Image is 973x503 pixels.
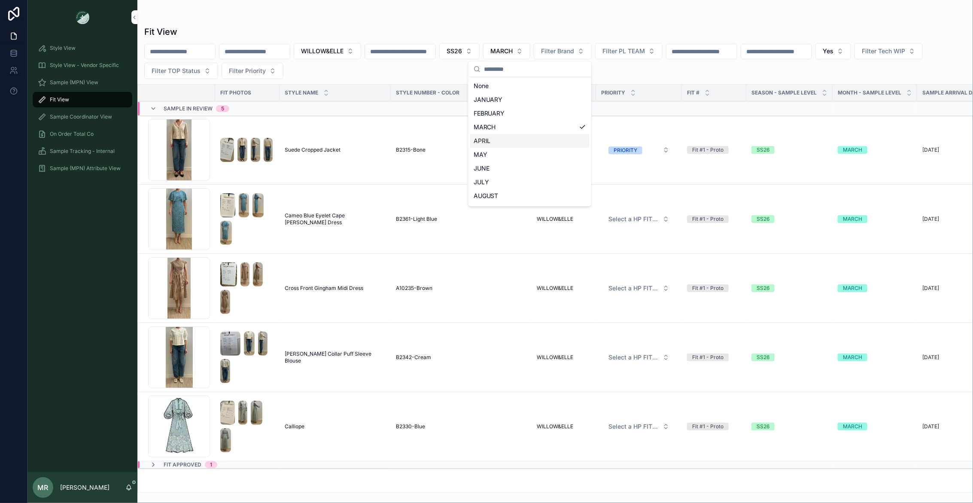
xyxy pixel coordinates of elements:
span: B2342-Cream [396,354,431,361]
span: SS26 [447,47,462,55]
span: B2361-Light Blue [396,216,437,223]
a: Style View - Vendor Specific [33,58,132,73]
p: [PERSON_NAME] [60,483,109,492]
button: Select Button [144,63,218,79]
img: Screenshot-2025-09-04-at-9.33.59-AM.png [237,138,247,162]
div: MAY [470,148,590,162]
span: WILLOW&ELLE [537,285,573,292]
div: 5 [221,106,224,113]
a: Sample Tracking - Internal [33,143,132,159]
a: Fit #1 - Proto [687,146,741,154]
span: Suede Cropped Jacket [285,146,341,153]
button: Select Button [602,350,676,365]
span: WILLOW&ELLE [537,216,573,223]
div: MARCH [470,120,590,134]
img: Screenshot-2025-09-04-at-9.34.04-AM.png [264,138,273,162]
p: [DATE] [922,146,939,153]
div: AUGUST [470,189,590,203]
button: Select Button [483,43,530,59]
a: MARCH [838,215,912,223]
img: Screenshot-2025-08-20-at-9.30.51-AM.png [252,193,264,217]
a: Fit #1 - Proto [687,354,741,361]
a: WILLOW&ELLE [537,216,591,223]
div: SS26 [757,284,769,292]
button: Select Button [815,43,851,59]
button: Select Button [595,43,663,59]
a: SS26 [751,215,827,223]
img: Screenshot-2025-08-20-at-10.23.09-AM.png [220,290,230,314]
a: Cameo Blue Eyelet Cape [PERSON_NAME] Dress [285,212,386,226]
span: Season - Sample Level [751,89,817,96]
a: Cross Front Gingham Midi Dress [285,285,386,292]
a: B2342-Cream [396,354,526,361]
img: Screenshot-2025-08-20-at-9.30.46-AM.png [220,193,235,217]
button: Select Button [294,43,361,59]
a: Sample (MPN) Attribute View [33,161,132,176]
div: 1 [210,461,212,468]
div: SEPTEMBER [470,203,590,216]
span: MR [38,482,49,493]
p: [DATE] [922,216,939,223]
img: Screenshot-2025-08-20-at-10.53.10-AM.png [220,428,231,452]
div: MARCH [843,284,862,292]
span: [PERSON_NAME] Collar Puff Sleeve Blouse [285,351,386,364]
img: Screenshot-2025-08-20-at-10.49.00-AM.png [258,332,268,356]
span: Fit Approved [164,461,201,468]
button: Select Button [534,43,592,59]
span: B2315-Bone [396,146,426,153]
span: WILLOW&ELLE [537,354,573,361]
a: Screenshot-2025-08-20-at-9.30.46-AM.pngScreenshot-2025-08-20-at-9.30.48-AM.pngScreenshot-2025-08-... [220,193,274,245]
a: Sample Coordinator View [33,109,132,125]
a: B2315-Bone [396,146,526,153]
a: SS26 [751,354,827,361]
div: Fit #1 - Proto [692,146,724,154]
a: WILLOW&ELLE [537,354,591,361]
div: SS26 [757,354,769,361]
span: Sample Coordinator View [50,113,112,120]
div: SS26 [757,423,769,430]
img: Screenshot-2025-08-20-at-10.23.07-AM.png [253,262,263,287]
a: MARCH [838,146,912,154]
span: MARCH [490,47,513,55]
button: Select Button [602,280,676,296]
a: Style View [33,40,132,56]
p: [DATE] [922,354,939,361]
a: Screenshot-2025-08-20-at-10.23.02-AM.pngScreenshot-2025-08-20-at-10.23.04-AM.pngScreenshot-2025-0... [220,262,274,314]
a: MARCH [838,423,912,430]
img: Screenshot-2025-08-20-at-10.23.04-AM.png [240,262,249,287]
img: Screenshot-2025-09-04-at-9.33.57-AM.png [220,138,234,162]
div: JULY [470,175,590,189]
span: Fit # [687,89,699,96]
img: Screenshot-2025-08-20-at-10.53.03-AM.png [238,401,247,425]
div: MARCH [843,354,862,361]
span: Select a HP FIT LEVEL [608,353,659,362]
div: PRIORITY [614,146,637,154]
p: [DATE] [922,285,939,292]
a: B2361-Light Blue [396,216,526,223]
a: Fit #1 - Proto [687,284,741,292]
div: Suggestions [468,77,591,206]
a: SS26 [751,284,827,292]
span: Style Number - Color [396,89,459,96]
span: Filter Brand [541,47,574,55]
a: Sample (MPN) View [33,75,132,90]
span: STYLE NAME [285,89,318,96]
span: Calliope [285,423,304,430]
span: Select a HP FIT LEVEL [608,215,659,223]
div: JANUARY [470,93,590,107]
a: Calliope [285,423,386,430]
span: On Order Total Co [50,131,94,137]
span: Yes [823,47,833,55]
div: JUNE [470,162,590,175]
span: Sample (MPN) Attribute View [50,165,121,172]
span: Filter Priority [229,67,266,75]
span: Style View - Vendor Specific [50,62,119,69]
img: Screenshot-2025-08-20-at-10.23.02-AM.png [220,262,237,287]
a: A10235-Brown [396,285,526,292]
img: Screenshot-2025-08-20-at-10.48.57-AM.png [244,332,255,356]
span: Filter Tech WIP [862,47,905,55]
span: Select a HP FIT LEVEL [608,422,659,431]
div: SS26 [757,215,769,223]
a: On Order Total Co [33,126,132,142]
